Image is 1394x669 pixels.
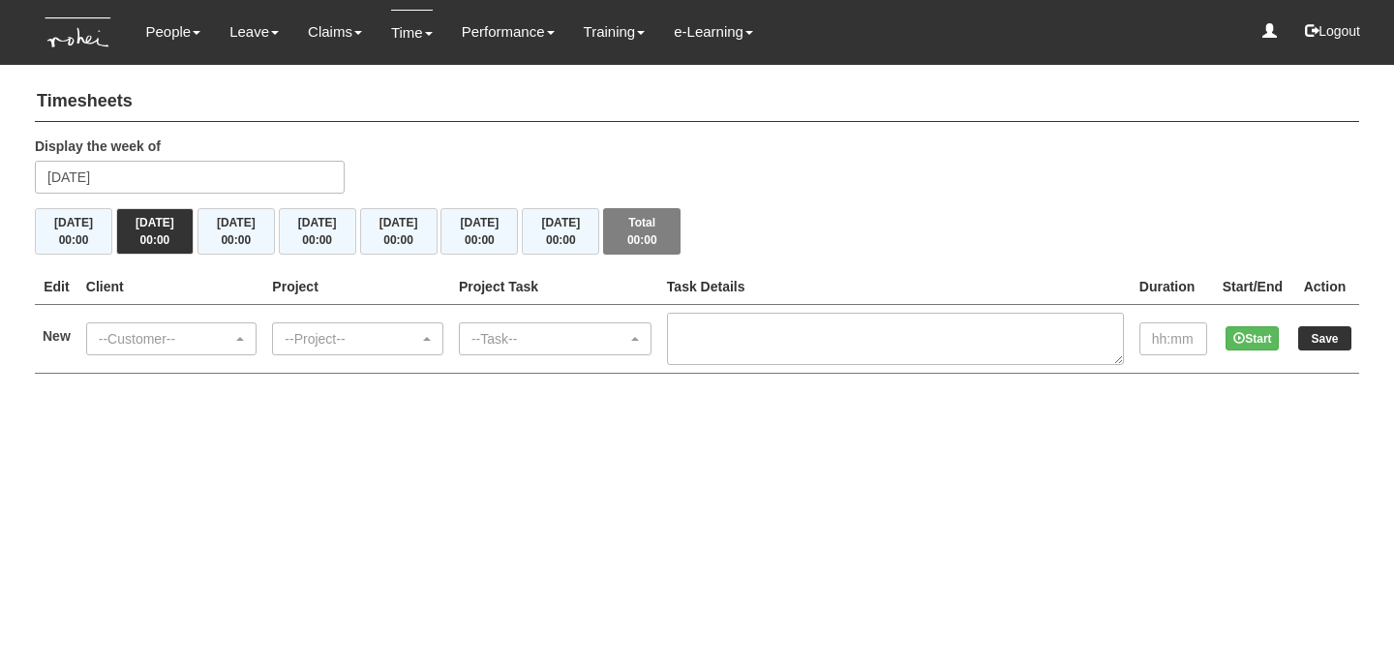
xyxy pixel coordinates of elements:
div: --Customer-- [99,329,233,349]
button: [DATE]00:00 [197,208,275,255]
input: Save [1298,326,1351,350]
div: Timesheet Week Summary [35,208,1359,255]
span: 00:00 [221,233,251,247]
span: 00:00 [140,233,170,247]
label: New [43,326,71,346]
label: Display the week of [35,137,161,156]
span: 00:00 [383,233,413,247]
button: Total00:00 [603,208,681,255]
a: People [145,10,200,54]
a: Time [391,10,433,55]
button: Logout [1291,8,1374,54]
th: Project Task [451,269,659,305]
div: --Task-- [471,329,627,349]
button: [DATE]00:00 [360,208,438,255]
button: [DATE]00:00 [279,208,356,255]
input: hh:mm [1139,322,1207,355]
a: Leave [229,10,279,54]
button: [DATE]00:00 [522,208,599,255]
th: Client [78,269,265,305]
th: Edit [35,269,78,305]
span: 00:00 [627,233,657,247]
th: Action [1290,269,1359,305]
a: Performance [462,10,555,54]
button: --Task-- [459,322,652,355]
div: --Project-- [285,329,419,349]
a: Training [584,10,646,54]
h4: Timesheets [35,82,1359,122]
button: [DATE]00:00 [440,208,518,255]
th: Task Details [659,269,1132,305]
button: --Project-- [272,322,443,355]
th: Duration [1132,269,1215,305]
span: 00:00 [59,233,89,247]
span: 00:00 [302,233,332,247]
button: [DATE]00:00 [35,208,112,255]
th: Project [264,269,451,305]
button: Start [1226,326,1279,350]
a: Claims [308,10,362,54]
button: --Customer-- [86,322,258,355]
button: [DATE]00:00 [116,208,194,255]
span: 00:00 [546,233,576,247]
a: e-Learning [674,10,753,54]
th: Start/End [1215,269,1290,305]
span: 00:00 [465,233,495,247]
